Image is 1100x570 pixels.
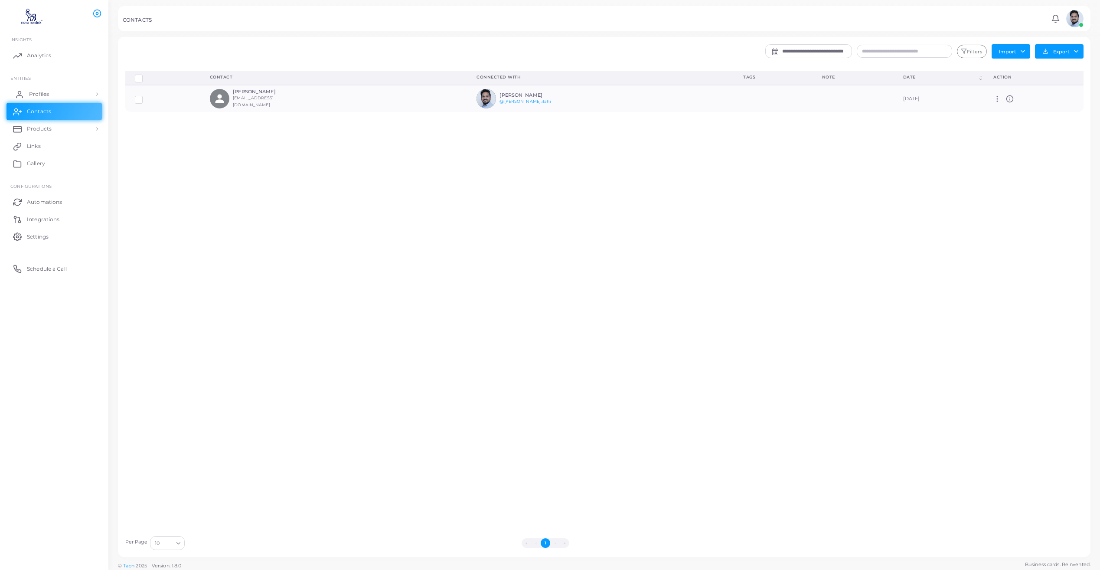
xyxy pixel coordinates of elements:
th: Row-selection [125,71,200,85]
span: Profiles [29,90,49,98]
a: @[PERSON_NAME].ilahi [499,99,551,104]
span: 2025 [136,562,147,570]
div: Contact [210,74,457,80]
a: Products [7,120,102,138]
a: Analytics [7,47,102,64]
a: Gallery [7,155,102,172]
h6: [PERSON_NAME] [499,92,563,98]
span: Version: 1.8.0 [152,563,182,569]
div: Note [822,74,884,80]
a: Contacts [7,103,102,120]
span: Automations [27,198,62,206]
div: [DATE] [903,95,974,102]
label: Per Page [125,539,148,546]
a: Integrations [7,210,102,228]
a: Settings [7,228,102,245]
img: avatar [477,89,496,108]
svg: person fill [214,93,225,105]
span: Analytics [27,52,51,59]
button: Export [1035,44,1084,59]
div: Search for option [150,536,185,550]
button: Import [992,44,1030,58]
span: Products [27,125,52,133]
button: Filters [957,45,986,59]
span: Business cards. Reinvented. [1025,561,1090,568]
span: © [118,562,181,570]
span: INSIGHTS [10,37,32,42]
button: Go to page 1 [541,538,550,548]
div: Connected With [477,74,724,80]
span: Schedule a Call [27,265,67,273]
a: avatar [1064,10,1086,27]
a: Profiles [7,85,102,103]
span: Integrations [27,216,59,223]
span: ENTITIES [10,75,31,81]
a: Automations [7,193,102,210]
small: [EMAIL_ADDRESS][DOMAIN_NAME] [233,95,274,107]
span: Settings [27,233,49,241]
span: 10 [155,539,160,548]
a: Tapni [123,563,136,569]
h6: [PERSON_NAME] [233,89,297,95]
span: Configurations [10,183,52,189]
span: Gallery [27,160,45,167]
div: Date [903,74,978,80]
h5: CONTACTS [123,17,152,23]
a: Schedule a Call [7,260,102,277]
div: Tags [743,74,803,80]
span: Links [27,142,41,150]
input: Search for option [160,538,173,548]
img: avatar [1066,10,1084,27]
img: logo [8,8,56,24]
a: Links [7,138,102,155]
div: action [993,74,1074,80]
ul: Pagination [187,538,904,548]
span: Contacts [27,108,51,115]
